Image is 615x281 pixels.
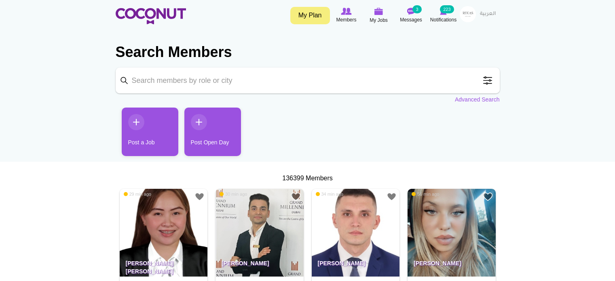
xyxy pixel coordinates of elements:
[455,95,500,104] a: Advanced Search
[440,5,454,13] small: 223
[341,8,351,15] img: Browse Members
[291,192,301,202] a: Add to Favourites
[387,192,397,202] a: Add to Favourites
[440,8,447,15] img: Notifications
[363,6,395,25] a: My Jobs My Jobs
[316,191,343,197] span: 34 min ago
[407,8,415,15] img: Messages
[370,16,388,24] span: My Jobs
[124,191,151,197] span: 29 min ago
[120,254,208,277] p: [PERSON_NAME] [PERSON_NAME] Witara
[216,254,304,277] p: [PERSON_NAME]
[412,5,421,13] small: 3
[122,108,178,156] a: Post a Job
[412,191,439,197] span: 56 min ago
[116,42,500,62] h2: Search Members
[290,7,330,24] a: My Plan
[194,192,205,202] a: Add to Favourites
[476,6,500,22] a: العربية
[116,68,500,93] input: Search members by role or city
[336,16,356,24] span: Members
[430,16,456,24] span: Notifications
[220,191,247,197] span: 30 min ago
[178,108,235,162] li: 2 / 2
[330,6,363,25] a: Browse Members Members
[184,108,241,156] a: Post Open Day
[400,16,422,24] span: Messages
[116,108,172,162] li: 1 / 2
[312,254,400,277] p: [PERSON_NAME]
[116,8,186,24] img: Home
[483,192,493,202] a: Add to Favourites
[427,6,460,25] a: Notifications Notifications 223
[395,6,427,25] a: Messages Messages 3
[116,174,500,183] div: 136399 Members
[408,254,496,277] p: [PERSON_NAME]
[374,8,383,15] img: My Jobs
